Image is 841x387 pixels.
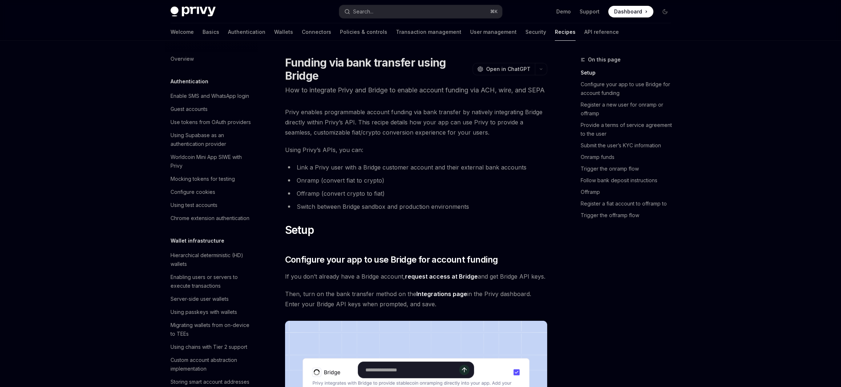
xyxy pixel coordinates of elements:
[396,23,461,41] a: Transaction management
[274,23,293,41] a: Wallets
[285,188,547,199] li: Offramp (convert crypto to fiat)
[165,212,258,225] a: Chrome extension authentication
[459,365,469,375] button: Send message
[165,172,258,185] a: Mocking tokens for testing
[171,7,216,17] img: dark logo
[285,254,498,266] span: Configure your app to use Bridge for account funding
[285,175,547,185] li: Onramp (convert fiat to crypto)
[171,321,253,338] div: Migrating wallets from on-device to TEEs
[171,308,237,316] div: Using passkeys with wallets
[171,251,253,268] div: Hierarchical deterministic (HD) wallets
[285,107,547,137] span: Privy enables programmable account funding via bank transfer by natively integrating Bridge direc...
[165,340,258,354] a: Using chains with Tier 2 support
[285,223,314,236] span: Setup
[555,23,576,41] a: Recipes
[608,6,653,17] a: Dashboard
[171,273,253,290] div: Enabling users or servers to execute transactions
[353,7,373,16] div: Search...
[340,23,387,41] a: Policies & controls
[171,105,208,113] div: Guest accounts
[171,356,253,373] div: Custom account abstraction implementation
[165,116,258,129] a: Use tokens from OAuth providers
[171,201,217,210] div: Using test accounts
[165,103,258,116] a: Guest accounts
[165,249,258,271] a: Hierarchical deterministic (HD) wallets
[165,52,258,65] a: Overview
[171,55,194,63] div: Overview
[171,175,235,183] div: Mocking tokens for testing
[581,79,677,99] a: Configure your app to use Bridge for account funding
[581,186,677,198] a: Offramp
[581,99,677,119] a: Register a new user for onramp or offramp
[470,23,517,41] a: User management
[285,85,547,95] p: How to integrate Privy and Bridge to enable account funding via ACH, wire, and SEPA
[581,151,677,163] a: Onramp funds
[165,89,258,103] a: Enable SMS and WhatsApp login
[171,188,215,196] div: Configure cookies
[171,131,253,148] div: Using Supabase as an authentication provider
[285,162,547,172] li: Link a Privy user with a Bridge customer account and their external bank accounts
[171,295,229,303] div: Server-side user wallets
[171,214,249,223] div: Chrome extension authentication
[581,163,677,175] a: Trigger the onramp flow
[171,118,251,127] div: Use tokens from OAuth providers
[405,273,478,280] a: request access at Bridge
[581,67,677,79] a: Setup
[171,92,249,100] div: Enable SMS and WhatsApp login
[525,23,546,41] a: Security
[556,8,571,15] a: Demo
[171,343,247,351] div: Using chains with Tier 2 support
[581,210,677,221] a: Trigger the offramp flow
[614,8,642,15] span: Dashboard
[285,289,547,309] span: Then, turn on the bank transfer method on the in the Privy dashboard. Enter your Bridge API keys ...
[339,5,502,18] button: Search...⌘K
[228,23,265,41] a: Authentication
[584,23,619,41] a: API reference
[171,77,208,86] h5: Authentication
[581,175,677,186] a: Follow bank deposit instructions
[588,55,621,64] span: On this page
[581,140,677,151] a: Submit the user’s KYC information
[659,6,671,17] button: Toggle dark mode
[165,271,258,292] a: Enabling users or servers to execute transactions
[285,56,470,82] h1: Funding via bank transfer using Bridge
[416,290,467,298] a: Integrations page
[285,145,547,155] span: Using Privy’s APIs, you can:
[581,198,677,210] a: Register a fiat account to offramp to
[165,129,258,151] a: Using Supabase as an authentication provider
[171,378,249,386] div: Storing smart account addresses
[165,292,258,306] a: Server-side user wallets
[171,236,224,245] h5: Wallet infrastructure
[581,119,677,140] a: Provide a terms of service agreement to the user
[302,23,331,41] a: Connectors
[165,306,258,319] a: Using passkeys with wallets
[285,202,547,212] li: Switch between Bridge sandbox and production environments
[165,354,258,375] a: Custom account abstraction implementation
[171,23,194,41] a: Welcome
[165,199,258,212] a: Using test accounts
[490,9,498,15] span: ⌘ K
[165,319,258,340] a: Migrating wallets from on-device to TEEs
[165,185,258,199] a: Configure cookies
[165,151,258,172] a: Worldcoin Mini App SIWE with Privy
[365,362,459,378] input: Ask a question...
[486,65,530,73] span: Open in ChatGPT
[203,23,219,41] a: Basics
[171,153,253,170] div: Worldcoin Mini App SIWE with Privy
[473,63,535,75] button: Open in ChatGPT
[580,8,600,15] a: Support
[285,271,547,282] span: If you don’t already have a Bridge account, and get Bridge API keys.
